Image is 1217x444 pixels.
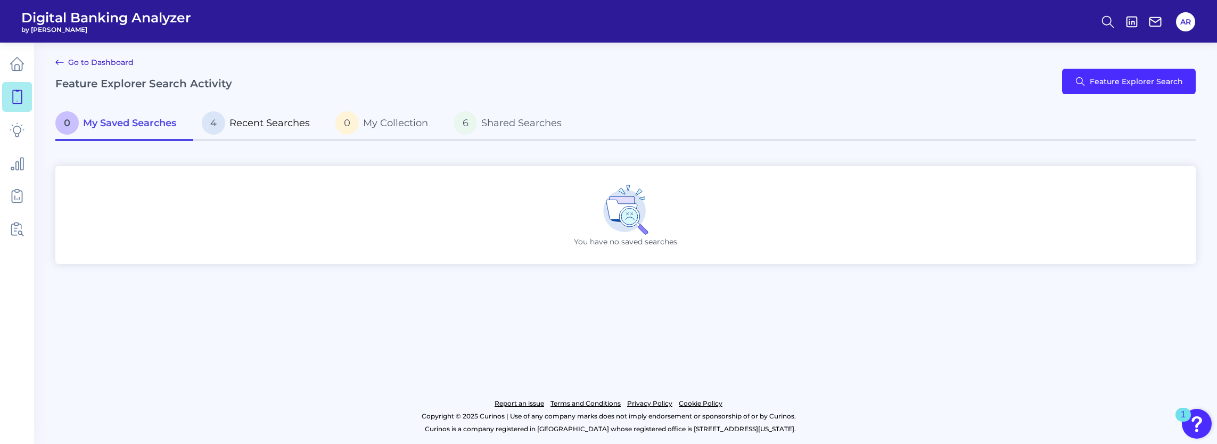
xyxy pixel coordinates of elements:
div: 1 [1181,415,1186,429]
a: Go to Dashboard [55,56,134,69]
a: Privacy Policy [627,397,672,410]
a: 0My Collection [327,107,445,141]
span: Feature Explorer Search [1090,77,1183,86]
span: Recent Searches [229,117,310,129]
h2: Feature Explorer Search Activity [55,77,232,90]
span: 4 [202,111,225,135]
a: Terms and Conditions [550,397,621,410]
span: Shared Searches [481,117,562,129]
span: Digital Banking Analyzer [21,10,191,26]
span: My Saved Searches [83,117,176,129]
div: You have no saved searches [55,166,1196,264]
span: My Collection [363,117,428,129]
span: 0 [335,111,359,135]
button: Feature Explorer Search [1062,69,1196,94]
span: 6 [454,111,477,135]
p: Copyright © 2025 Curinos | Use of any company marks does not imply endorsement or sponsorship of ... [52,410,1165,423]
a: Cookie Policy [679,397,722,410]
p: Curinos is a company registered in [GEOGRAPHIC_DATA] whose registered office is [STREET_ADDRESS][... [55,423,1165,435]
a: 0My Saved Searches [55,107,193,141]
a: Report an issue [495,397,544,410]
a: 6Shared Searches [445,107,579,141]
span: 0 [55,111,79,135]
button: AR [1176,12,1195,31]
a: 4Recent Searches [193,107,327,141]
span: by [PERSON_NAME] [21,26,191,34]
button: Open Resource Center, 1 new notification [1182,409,1212,439]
